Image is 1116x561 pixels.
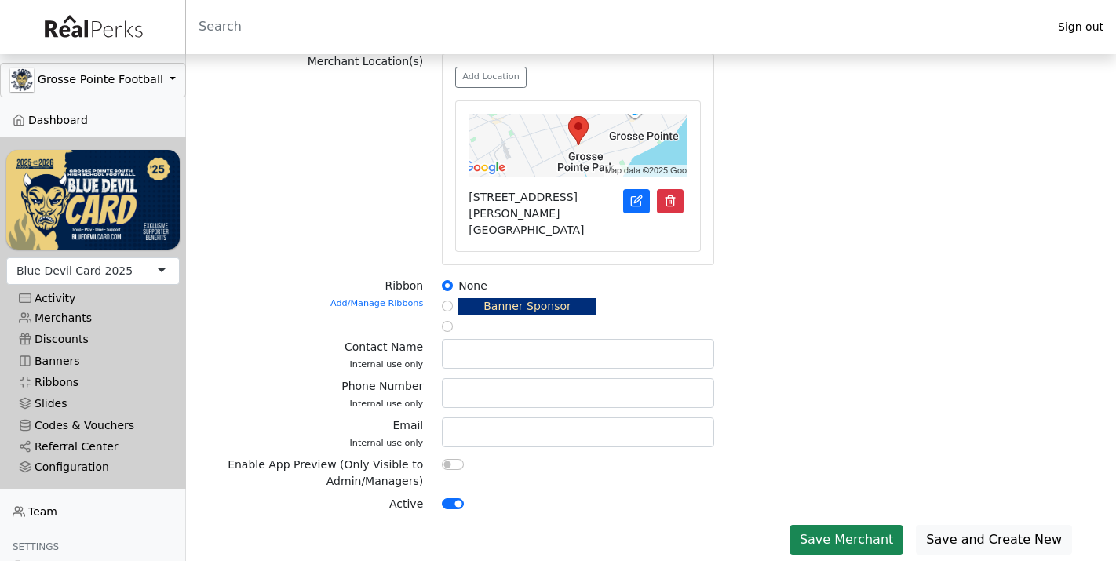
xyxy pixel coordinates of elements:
div: Activity [19,292,167,305]
label: Phone Number [341,378,423,411]
input: Search [186,8,1045,46]
span: Settings [13,541,59,552]
button: Add Location [455,67,527,88]
a: Discounts [6,329,180,350]
label: Enable App Preview (Only Visible to Admin/Managers) [224,457,423,490]
button: Save and Create New [916,525,1072,555]
img: WvZzOez5OCqmO91hHZfJL7W2tJ07LbGMjwPPNJwI.png [6,150,180,249]
a: Referral Center [6,436,180,457]
img: real_perks_logo-01.svg [36,9,149,45]
a: Ribbons [6,372,180,393]
span: Internal use only [350,438,424,448]
button: Save Merchant [790,525,903,555]
label: Merchant Location(s) [308,53,424,70]
a: Codes & Vouchers [6,415,180,436]
a: Add/Manage Ribbons [330,298,423,308]
div: [STREET_ADDRESS][PERSON_NAME] [GEOGRAPHIC_DATA] [459,189,618,239]
a: Slides [6,393,180,414]
label: None [458,278,487,294]
img: staticmap [469,114,687,177]
span: Internal use only [350,359,424,370]
label: Active [389,496,423,512]
img: GAa1zriJJmkmu1qRtUwg8x1nQwzlKm3DoqW9UgYl.jpg [10,68,34,92]
div: Blue Devil Card 2025 [16,263,133,279]
a: Merchants [6,308,180,329]
div: Configuration [19,461,167,474]
span: Internal use only [350,399,424,409]
label: Contact Name [345,339,423,372]
label: Banner Sponsor [458,298,596,315]
a: Sign out [1045,16,1116,38]
label: Email [350,417,424,450]
a: Banners [6,351,180,372]
label: Ribbon [330,278,423,311]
